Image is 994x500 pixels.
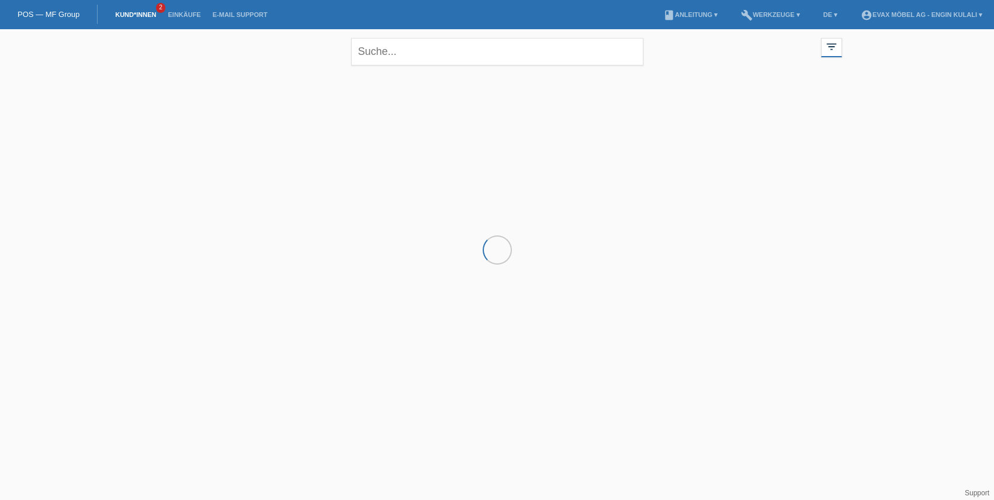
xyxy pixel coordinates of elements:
span: 2 [156,3,165,13]
a: DE ▾ [818,11,843,18]
a: Einkäufe [162,11,206,18]
a: Kund*innen [109,11,162,18]
a: bookAnleitung ▾ [657,11,723,18]
a: E-Mail Support [207,11,273,18]
i: filter_list [825,40,838,53]
a: Support [965,489,989,497]
i: build [741,9,753,21]
input: Suche... [351,38,643,65]
i: book [663,9,675,21]
i: account_circle [861,9,872,21]
a: POS — MF Group [18,10,79,19]
a: account_circleEVAX Möbel AG - Engin Kulali ▾ [855,11,988,18]
a: buildWerkzeuge ▾ [735,11,806,18]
